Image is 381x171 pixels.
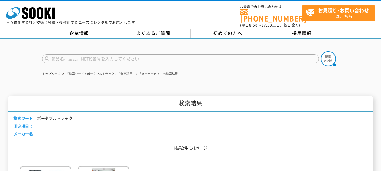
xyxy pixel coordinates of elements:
p: 結果2件 1/1ページ [13,145,368,151]
a: [PHONE_NUMBER] [240,9,302,22]
span: はこちら [306,5,375,21]
span: 初めての方へ [213,30,242,36]
a: 初めての方へ [191,29,265,38]
span: 測定項目： [13,123,33,129]
a: お見積り･お問い合わせはこちら [302,5,375,21]
span: メーカー名： [13,131,37,136]
a: トップページ [42,72,60,75]
span: 8:50 [249,22,258,28]
span: お電話でのお問い合わせは [240,5,302,9]
strong: お見積り･お問い合わせ [318,7,369,14]
a: よくあるご質問 [116,29,191,38]
h1: 検索結果 [8,96,373,112]
input: 商品名、型式、NETIS番号を入力してください [42,54,319,63]
li: 「検索ワード：ポータブルトラック」「測定項目：」「メーカー名：」の検索結果 [61,71,178,77]
img: btn_search.png [321,51,336,66]
span: 検索ワード： [13,115,37,121]
a: 採用情報 [265,29,339,38]
a: 企業情報 [42,29,116,38]
p: 日々進化する計測技術と多種・多様化するニーズにレンタルでお応えします。 [6,21,139,24]
span: (平日 ～ 土日、祝日除く) [240,22,300,28]
li: ポータブルトラック [13,115,72,122]
span: 17:30 [261,22,272,28]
